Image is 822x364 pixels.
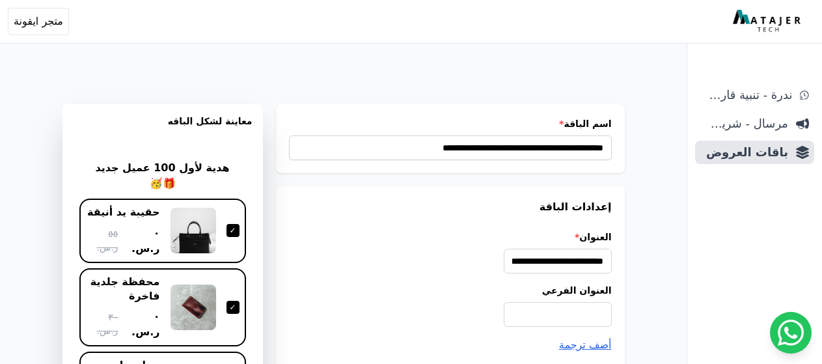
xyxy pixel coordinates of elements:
[86,311,118,338] span: ٣٠ ر.س.
[289,199,612,215] h3: إعدادات الباقة
[559,337,612,353] button: أضف ترجمة
[14,14,63,29] span: متجر ايقونة
[8,8,69,35] button: متجر ايقونة
[559,339,612,351] span: أضف ترجمة
[86,275,160,304] div: محفظة جلدية فاخرة
[86,227,118,255] span: ٥٥ ر.س.
[123,309,159,340] span: ٠ ر.س.
[171,208,216,253] img: حقيبة يد أنيقة
[87,160,237,191] h2: هدية لأول 100 عميل جديد 🎁🥳
[733,10,804,33] img: MatajerTech Logo
[700,86,792,104] span: ندرة - تنبية قارب علي النفاذ
[289,117,612,130] label: اسم الباقة
[289,284,612,297] label: العنوان الفرعي
[289,231,612,244] label: العنوان
[123,225,159,257] span: ٠ ر.س.
[87,205,159,219] div: حقيبة يد أنيقة
[700,115,788,133] span: مرسال - شريط دعاية
[700,143,788,161] span: باقات العروض
[73,115,253,143] h3: معاينة لشكل الباقه
[171,285,216,330] img: محفظة جلدية فاخرة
